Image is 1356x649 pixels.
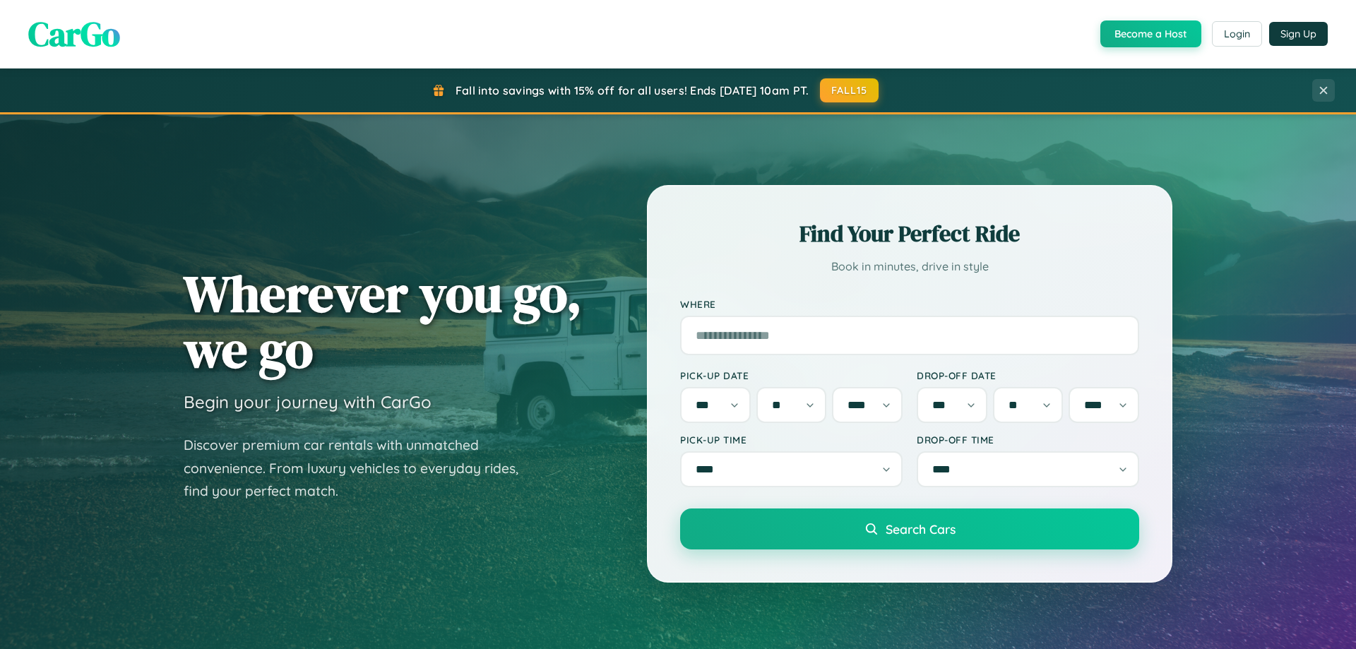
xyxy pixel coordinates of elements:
p: Book in minutes, drive in style [680,256,1139,277]
button: Login [1212,21,1262,47]
p: Discover premium car rentals with unmatched convenience. From luxury vehicles to everyday rides, ... [184,434,537,503]
button: Sign Up [1269,22,1328,46]
label: Drop-off Date [917,369,1139,381]
label: Where [680,298,1139,310]
label: Pick-up Date [680,369,903,381]
button: Search Cars [680,508,1139,549]
h3: Begin your journey with CarGo [184,391,432,412]
button: Become a Host [1100,20,1201,47]
label: Pick-up Time [680,434,903,446]
h2: Find Your Perfect Ride [680,218,1139,249]
span: Search Cars [886,521,956,537]
button: FALL15 [820,78,879,102]
label: Drop-off Time [917,434,1139,446]
span: Fall into savings with 15% off for all users! Ends [DATE] 10am PT. [456,83,809,97]
h1: Wherever you go, we go [184,266,582,377]
span: CarGo [28,11,120,57]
